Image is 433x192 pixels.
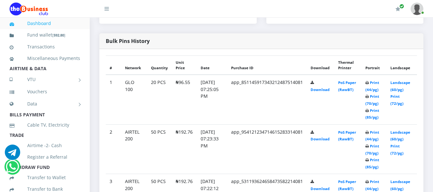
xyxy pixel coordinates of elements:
td: [DATE] 07:23:33 PM [197,124,227,174]
img: Logo [10,3,48,15]
a: Chat for support [5,149,20,160]
a: Landscape (60/pg) [390,80,410,92]
th: Date [197,55,227,75]
a: Print (44/pg) [365,130,379,142]
a: Miscellaneous Payments [10,51,80,66]
a: PoS Paper (RawBT) [338,80,356,92]
a: Download [311,87,329,92]
th: Network [121,55,147,75]
a: Download [311,137,329,141]
td: app_954121234714615283314081 [227,124,307,174]
th: Landscape [387,55,417,75]
a: Transfer to Wallet [10,170,80,185]
a: Landscape (60/pg) [390,179,410,191]
td: app_851145917343212487514081 [227,75,307,124]
th: Download [307,55,334,75]
i: Renew/Upgrade Subscription [396,6,400,12]
a: Airtime -2- Cash [10,138,80,153]
a: Cable TV, Electricity [10,118,80,132]
a: Print (72/pg) [390,94,404,106]
a: Vouchers [10,84,80,99]
td: ₦192.76 [172,124,197,174]
a: PoS Paper (RawBT) [338,179,356,191]
th: Unit Price [172,55,197,75]
td: 50 PCS [147,124,172,174]
td: 1 [106,75,121,124]
small: [ ] [52,33,65,38]
a: PoS Paper (RawBT) [338,130,356,142]
a: VTU [10,71,80,88]
th: Portrait [362,55,387,75]
td: 2 [106,124,121,174]
strong: Bulk Pins History [106,38,150,45]
a: Print (85/pg) [365,108,379,120]
a: Transactions [10,39,80,54]
td: [DATE] 07:25:05 PM [197,75,227,124]
a: Data [10,96,80,112]
a: Fund wallet[592.80] [10,28,80,43]
th: Thermal Printer [334,55,362,75]
a: Print (44/pg) [365,80,379,92]
td: AIRTEL 200 [121,124,147,174]
a: Print (44/pg) [365,179,379,191]
a: Print (70/pg) [365,144,379,155]
th: # [106,55,121,75]
a: Chat for support [6,164,19,174]
th: Quantity [147,55,172,75]
img: User [411,3,423,15]
a: Print (72/pg) [390,144,404,155]
a: Register a Referral [10,150,80,164]
a: Dashboard [10,16,80,31]
th: Purchase ID [227,55,307,75]
a: Print (85/pg) [365,157,379,169]
a: Download [311,186,329,191]
span: Renew/Upgrade Subscription [399,4,404,9]
td: GLO 100 [121,75,147,124]
td: 20 PCS [147,75,172,124]
a: Print (70/pg) [365,94,379,106]
td: ₦96.55 [172,75,197,124]
b: 592.80 [54,33,64,38]
a: Landscape (60/pg) [390,130,410,142]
